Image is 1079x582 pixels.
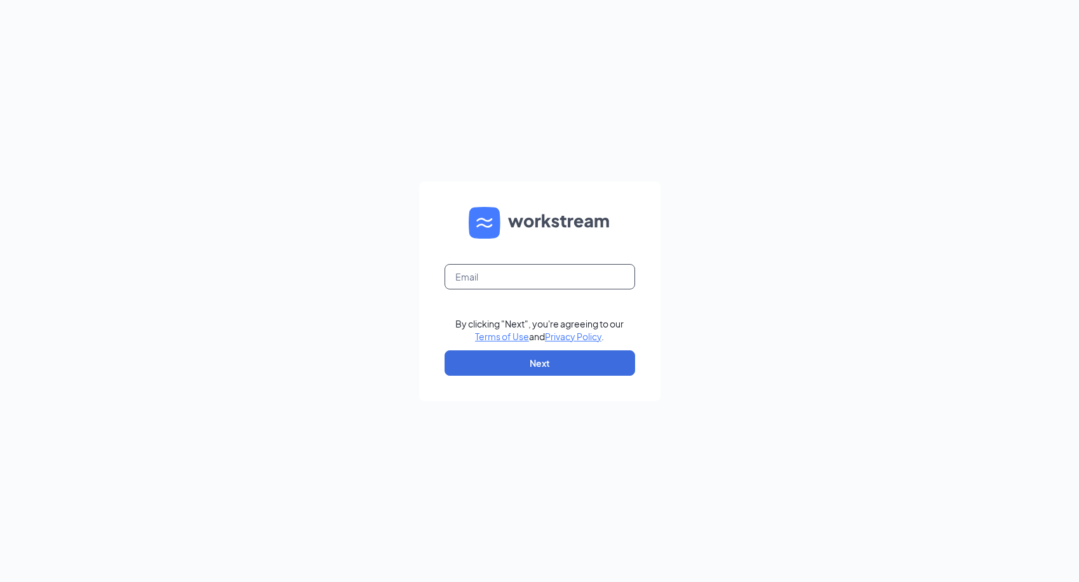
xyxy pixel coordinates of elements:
[475,331,529,342] a: Terms of Use
[445,350,635,376] button: Next
[445,264,635,289] input: Email
[455,317,624,343] div: By clicking "Next", you're agreeing to our and .
[545,331,601,342] a: Privacy Policy
[469,207,611,239] img: WS logo and Workstream text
